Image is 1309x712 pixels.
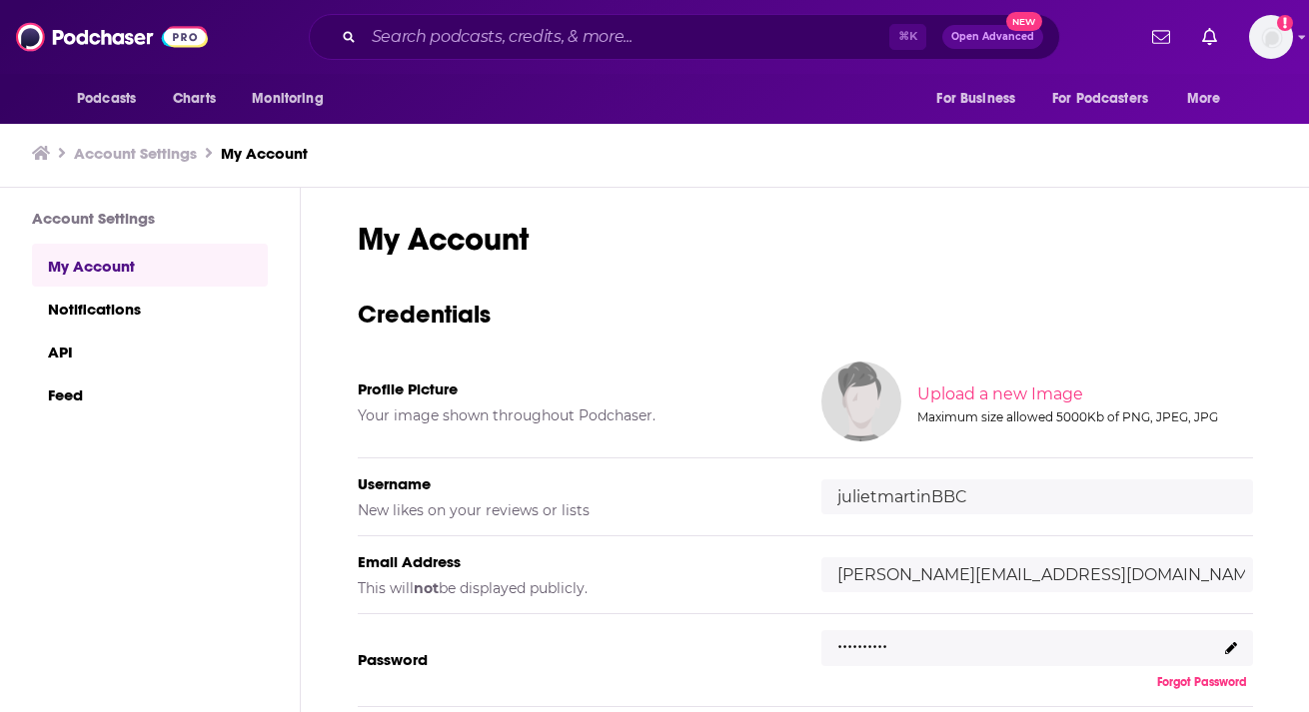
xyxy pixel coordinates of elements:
[358,501,789,519] h5: New likes on your reviews or lists
[889,24,926,50] span: ⌘ K
[221,144,308,163] a: My Account
[1249,15,1293,59] img: User Profile
[173,85,216,113] span: Charts
[917,409,1249,424] div: Maximum size allowed 5000Kb of PNG, JPEG, JPG
[32,287,268,330] a: Notifications
[364,21,889,53] input: Search podcasts, credits, & more...
[32,372,268,415] a: Feed
[951,32,1034,42] span: Open Advanced
[32,244,268,287] a: My Account
[358,474,789,493] h5: Username
[1277,15,1293,31] svg: Add a profile image
[942,25,1043,49] button: Open AdvancedNew
[1151,674,1253,690] button: Forgot Password
[1249,15,1293,59] button: Show profile menu
[32,209,268,228] h3: Account Settings
[837,625,887,654] p: ..........
[821,479,1253,514] input: username
[358,220,1253,259] h1: My Account
[16,18,208,56] img: Podchaser - Follow, Share and Rate Podcasts
[1194,20,1225,54] a: Show notifications dropdown
[821,557,1253,592] input: email
[922,80,1040,118] button: open menu
[74,144,197,163] a: Account Settings
[1006,12,1042,31] span: New
[1187,85,1221,113] span: More
[358,379,789,398] h5: Profile Picture
[32,330,268,372] a: API
[1173,80,1246,118] button: open menu
[252,85,323,113] span: Monitoring
[358,299,1253,330] h3: Credentials
[821,361,901,441] img: Your profile image
[1039,80,1177,118] button: open menu
[358,552,789,571] h5: Email Address
[358,579,789,597] h5: This will be displayed publicly.
[358,406,789,424] h5: Your image shown throughout Podchaser.
[1249,15,1293,59] span: Logged in as julietmartinBBC
[1144,20,1178,54] a: Show notifications dropdown
[309,14,1060,60] div: Search podcasts, credits, & more...
[358,650,789,669] h5: Password
[238,80,349,118] button: open menu
[77,85,136,113] span: Podcasts
[160,80,228,118] a: Charts
[63,80,162,118] button: open menu
[414,579,439,597] b: not
[936,85,1015,113] span: For Business
[1052,85,1148,113] span: For Podcasters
